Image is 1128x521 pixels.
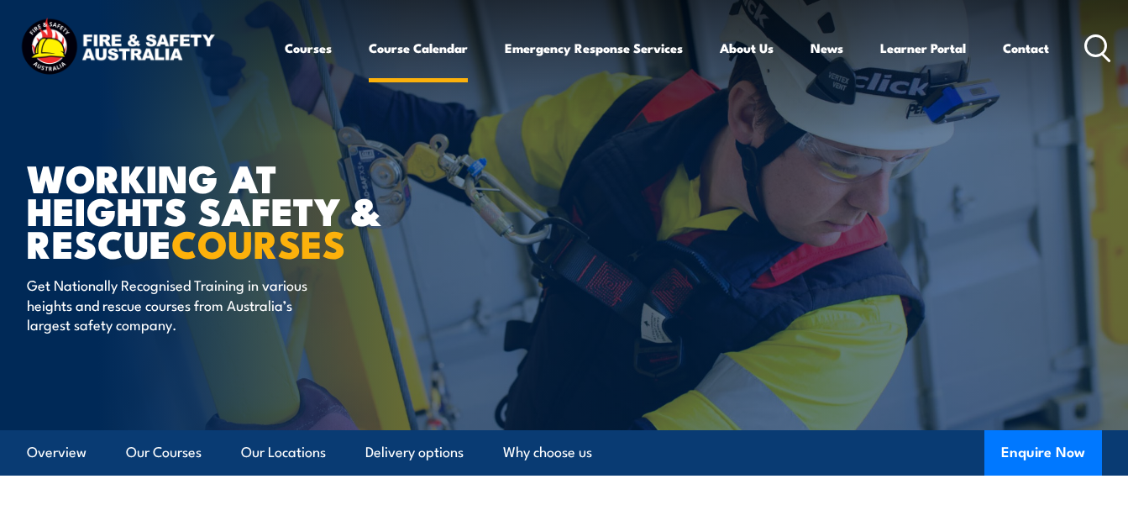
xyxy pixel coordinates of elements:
[811,28,843,68] a: News
[503,430,592,475] a: Why choose us
[27,161,442,259] h1: WORKING AT HEIGHTS SAFETY & RESCUE
[126,430,202,475] a: Our Courses
[171,213,345,271] strong: COURSES
[880,28,966,68] a: Learner Portal
[505,28,683,68] a: Emergency Response Services
[27,275,333,334] p: Get Nationally Recognised Training in various heights and rescue courses from Australia’s largest...
[720,28,774,68] a: About Us
[27,430,87,475] a: Overview
[984,430,1102,476] button: Enquire Now
[241,430,326,475] a: Our Locations
[1003,28,1049,68] a: Contact
[365,430,464,475] a: Delivery options
[369,28,468,68] a: Course Calendar
[285,28,332,68] a: Courses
